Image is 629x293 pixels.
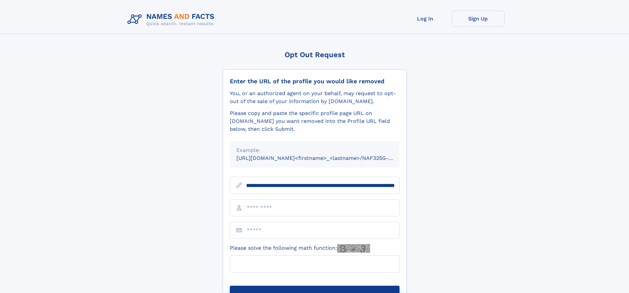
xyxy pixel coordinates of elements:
[223,51,406,59] div: Opt Out Request
[230,90,400,105] div: You, or an authorized agent on your behalf, may request to opt-out of the sale of your informatio...
[230,78,400,85] div: Enter the URL of the profile you would like removed
[230,244,370,253] label: Please solve the following math function:
[230,109,400,133] div: Please copy and paste the specific profile page URL on [DOMAIN_NAME] you want removed into the Pr...
[125,11,220,28] img: Logo Names and Facts
[452,11,505,27] a: Sign Up
[236,155,412,161] small: [URL][DOMAIN_NAME]<firstname>_<lastname>/NAF325G-xxxxxxxx
[236,146,393,154] div: Example:
[399,11,452,27] a: Log In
